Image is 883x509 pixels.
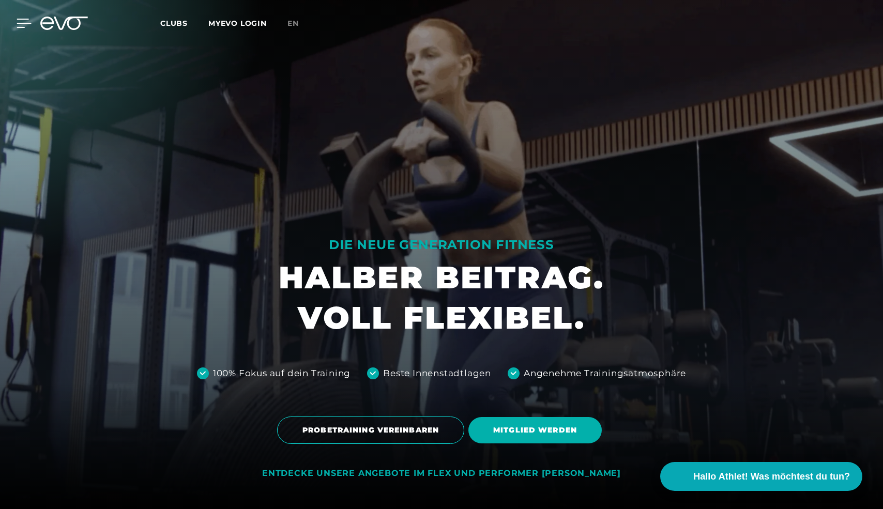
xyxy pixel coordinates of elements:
a: Clubs [160,18,208,28]
button: Hallo Athlet! Was möchtest du tun? [660,462,862,491]
div: ENTDECKE UNSERE ANGEBOTE IM FLEX UND PERFORMER [PERSON_NAME] [262,468,621,479]
span: MITGLIED WERDEN [493,425,577,436]
a: MYEVO LOGIN [208,19,267,28]
h1: HALBER BEITRAG. VOLL FLEXIBEL. [279,257,604,338]
a: MITGLIED WERDEN [468,409,606,451]
div: DIE NEUE GENERATION FITNESS [279,237,604,253]
span: en [287,19,299,28]
div: 100% Fokus auf dein Training [213,367,351,380]
span: Hallo Athlet! Was möchtest du tun? [693,470,850,484]
a: en [287,18,311,29]
div: Beste Innenstadtlagen [383,367,491,380]
a: PROBETRAINING VEREINBAREN [277,409,468,452]
div: Angenehme Trainingsatmosphäre [524,367,686,380]
span: PROBETRAINING VEREINBAREN [302,425,439,436]
span: Clubs [160,19,188,28]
